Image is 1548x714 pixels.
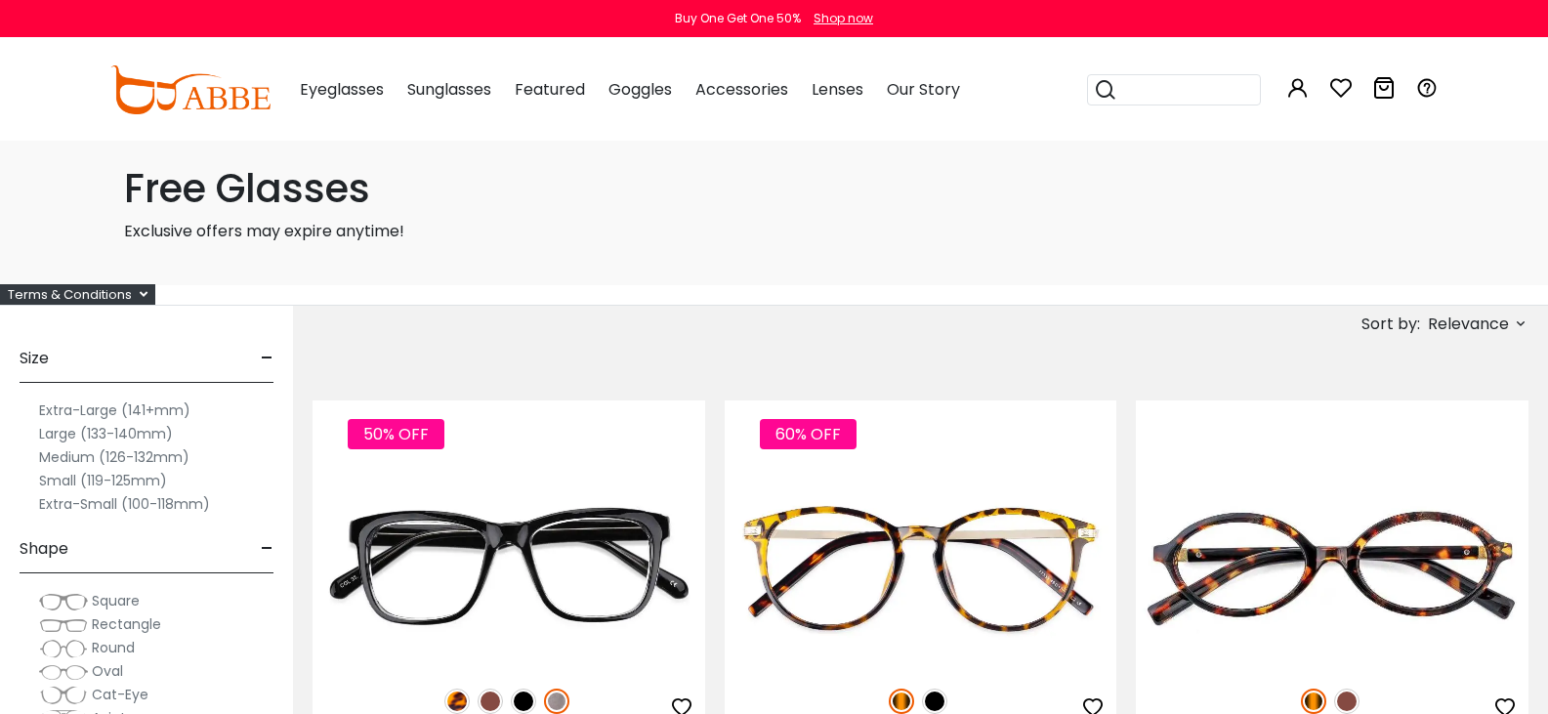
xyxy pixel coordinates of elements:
[511,689,536,714] img: Black
[887,78,960,101] span: Our Story
[889,689,914,714] img: Tortoise
[1136,471,1528,667] img: Tortoise Knowledge - Acetate ,Universal Bridge Fit
[675,10,801,27] div: Buy One Get One 50%
[39,592,88,611] img: Square.png
[92,614,161,634] span: Rectangle
[39,662,88,682] img: Oval.png
[92,591,140,610] span: Square
[39,639,88,658] img: Round.png
[1361,313,1420,335] span: Sort by:
[39,422,173,445] label: Large (133-140mm)
[300,78,384,101] span: Eyeglasses
[110,65,271,114] img: abbeglasses.com
[444,689,470,714] img: Leopard
[695,78,788,101] span: Accessories
[812,78,863,101] span: Lenses
[608,78,672,101] span: Goggles
[725,471,1117,667] img: Tortoise Callie - Combination ,Universal Bridge Fit
[92,685,148,704] span: Cat-Eye
[804,10,873,26] a: Shop now
[39,686,88,705] img: Cat-Eye.png
[39,445,189,469] label: Medium (126-132mm)
[1334,689,1360,714] img: Brown
[1428,307,1509,342] span: Relevance
[814,10,873,27] div: Shop now
[544,689,569,714] img: Gun
[39,399,190,422] label: Extra-Large (141+mm)
[92,638,135,657] span: Round
[92,661,123,681] span: Oval
[20,525,68,572] span: Shape
[39,492,210,516] label: Extra-Small (100-118mm)
[922,689,947,714] img: Black
[261,335,273,382] span: -
[313,471,705,667] img: Gun Laya - Plastic ,Universal Bridge Fit
[124,165,1425,212] h1: Free Glasses
[261,525,273,572] span: -
[39,469,167,492] label: Small (119-125mm)
[348,419,444,449] span: 50% OFF
[124,220,1425,243] p: Exclusive offers may expire anytime!
[39,615,88,635] img: Rectangle.png
[515,78,585,101] span: Featured
[760,419,857,449] span: 60% OFF
[407,78,491,101] span: Sunglasses
[478,689,503,714] img: Brown
[1301,689,1326,714] img: Tortoise
[20,335,49,382] span: Size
